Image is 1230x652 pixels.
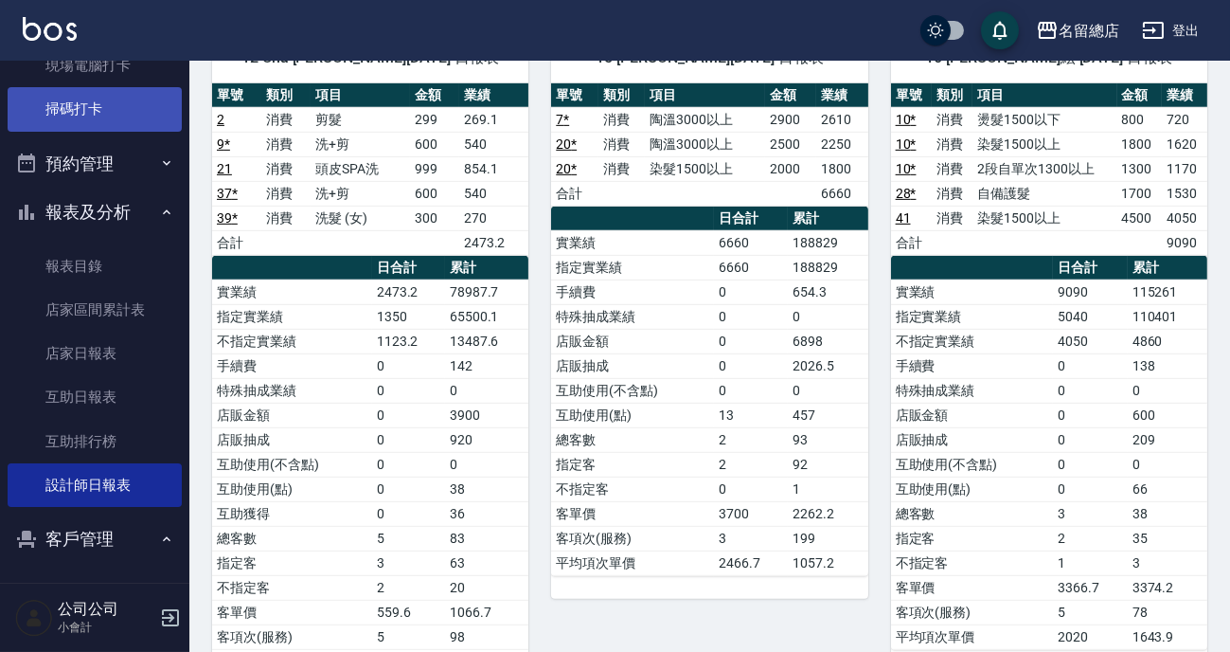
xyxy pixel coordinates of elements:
[788,304,867,329] td: 0
[972,206,1116,230] td: 染髮1500以上
[981,11,1019,49] button: save
[788,526,867,551] td: 199
[445,304,529,329] td: 65500.1
[551,526,714,551] td: 客項次(服務)
[891,403,1054,427] td: 店販金額
[445,551,529,575] td: 63
[8,332,182,375] a: 店家日報表
[8,188,182,237] button: 報表及分析
[714,403,788,427] td: 13
[1053,403,1127,427] td: 0
[714,304,788,329] td: 0
[8,288,182,332] a: 店家區間累計表
[311,132,410,156] td: 洗+剪
[788,255,867,280] td: 188829
[551,304,714,329] td: 特殊抽成業績
[1053,477,1127,501] td: 0
[445,575,529,600] td: 20
[212,353,372,378] td: 手續費
[212,575,372,600] td: 不指定客
[1117,107,1163,132] td: 800
[891,452,1054,477] td: 互助使用(不含點)
[932,156,972,181] td: 消費
[1053,329,1127,353] td: 4050
[891,353,1054,378] td: 手續費
[714,427,788,452] td: 2
[23,17,77,41] img: Logo
[1128,304,1207,329] td: 110401
[598,107,645,132] td: 消費
[1053,452,1127,477] td: 0
[551,378,714,403] td: 互助使用(不含點)
[445,427,529,452] td: 920
[972,181,1116,206] td: 自備護髮
[372,353,445,378] td: 0
[714,501,788,526] td: 3700
[212,452,372,477] td: 互助使用(不含點)
[714,230,788,255] td: 6660
[1053,625,1127,649] td: 2020
[8,420,182,463] a: 互助排行榜
[8,87,182,131] a: 掃碼打卡
[714,378,788,403] td: 0
[372,477,445,501] td: 0
[212,477,372,501] td: 互助使用(點)
[1162,132,1207,156] td: 1620
[551,83,867,207] table: a dense table
[261,107,311,132] td: 消費
[896,210,911,226] a: 41
[58,619,154,636] p: 小會計
[261,181,311,206] td: 消費
[972,107,1116,132] td: 燙髮1500以下
[8,139,182,189] button: 預約管理
[261,156,311,181] td: 消費
[1128,256,1207,281] th: 累計
[932,206,972,230] td: 消費
[1053,600,1127,625] td: 5
[788,329,867,353] td: 6898
[445,403,529,427] td: 3900
[372,575,445,600] td: 2
[645,156,765,181] td: 染髮1500以上
[816,107,867,132] td: 2610
[217,161,232,176] a: 21
[1059,19,1119,43] div: 名留總店
[459,230,529,255] td: 2473.2
[788,207,867,231] th: 累計
[551,280,714,304] td: 手續費
[551,230,714,255] td: 實業績
[551,427,714,452] td: 總客數
[972,132,1116,156] td: 染髮1500以上
[932,107,972,132] td: 消費
[311,206,410,230] td: 洗髮 (女)
[212,403,372,427] td: 店販金額
[212,83,528,256] table: a dense table
[261,132,311,156] td: 消費
[1117,156,1163,181] td: 1300
[891,83,932,108] th: 單號
[445,378,529,403] td: 0
[788,280,867,304] td: 654.3
[1128,526,1207,551] td: 35
[788,477,867,501] td: 1
[445,452,529,477] td: 0
[891,477,1054,501] td: 互助使用(點)
[372,551,445,575] td: 3
[58,600,154,619] h5: 公司公司
[445,280,529,304] td: 78987.7
[788,403,867,427] td: 457
[410,156,459,181] td: 999
[1053,378,1127,403] td: 0
[551,255,714,280] td: 指定實業績
[1128,329,1207,353] td: 4860
[1117,132,1163,156] td: 1800
[212,501,372,526] td: 互助獲得
[1128,477,1207,501] td: 66
[8,244,182,288] a: 報表目錄
[714,329,788,353] td: 0
[932,132,972,156] td: 消費
[459,132,529,156] td: 540
[891,83,1207,256] table: a dense table
[212,304,372,329] td: 指定實業績
[1162,181,1207,206] td: 1530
